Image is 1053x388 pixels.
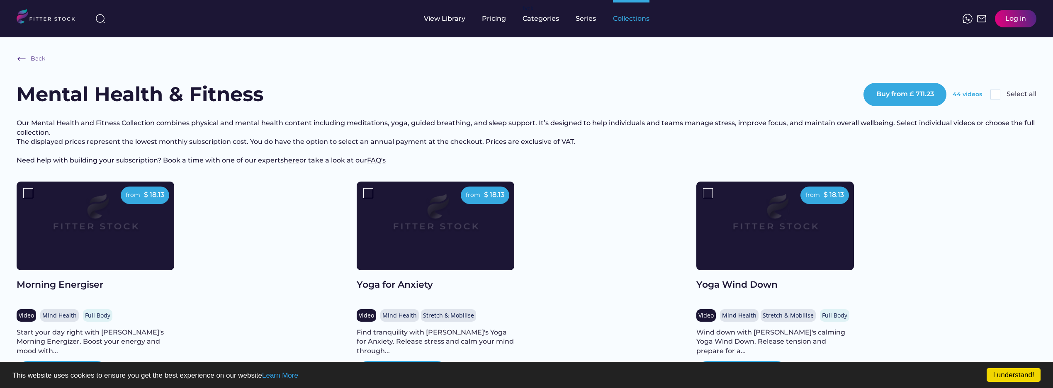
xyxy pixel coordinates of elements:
div: Collections [613,14,649,23]
div: 44 videos [953,90,982,99]
img: Rectangle%205126%20%281%29.svg [703,188,713,198]
div: Log in [1005,14,1026,23]
div: Categories [523,14,559,23]
div: Back [31,55,45,63]
a: Learn More [262,371,298,379]
div: $ 18.13 [824,190,844,199]
div: $ 18.13 [484,190,504,199]
div: Video [19,311,34,320]
div: Stretch & Mobilise [763,311,814,320]
div: Mind Health [42,311,77,320]
div: Find tranquility with [PERSON_NAME]'s Yoga for Anxiety. Release stress and calm your mind through... [357,328,514,356]
div: Morning Energiser [17,279,174,291]
img: meteor-icons_whatsapp%20%281%29.svg [963,14,973,24]
h1: Mental Health & Fitness [17,80,263,108]
img: search-normal%203.svg [95,14,105,24]
div: Start your day right with [PERSON_NAME]'s Morning Energizer. Boost your energy and mood with... [17,328,174,356]
div: Video [698,311,714,320]
div: Yoga for Anxiety [357,279,514,291]
img: Frame%2079%20%281%29.svg [372,182,499,252]
div: $ 18.13 [144,190,164,199]
div: Stretch & Mobilise [423,311,474,320]
div: Mind Health [382,311,417,320]
img: LOGO.svg [17,9,82,26]
div: from [126,191,140,199]
img: Rectangle%205126.svg [990,90,1000,99]
img: Frame%2079%20%281%29.svg [712,182,838,252]
div: View Library [424,14,465,23]
img: Rectangle%205126%20%281%29.svg [363,188,373,198]
p: This website uses cookies to ensure you get the best experience on our website [12,372,1041,379]
a: FAQ's [367,156,386,164]
div: Full Body [85,311,110,320]
div: Full Body [822,311,847,320]
h3: Our Mental Health and Fitness Collection combines physical and mental health content including me... [17,119,1036,165]
img: Frame%20%286%29.svg [17,54,27,64]
div: Pricing [482,14,506,23]
div: from [805,191,820,199]
div: from [466,191,480,199]
button: Buy from £ 711.23 [863,83,946,106]
a: I understand! [987,368,1041,382]
div: Series [576,14,596,23]
div: Mind Health [722,311,756,320]
div: Yoga Wind Down [696,279,854,291]
img: Rectangle%205126%20%281%29.svg [23,188,33,198]
div: Select all [1007,90,1036,99]
div: Video [359,311,374,320]
img: Frame%2051.svg [977,14,987,24]
div: fvck [523,4,533,12]
div: Wind down with [PERSON_NAME]'s calming Yoga Wind Down. Release tension and prepare for a... [696,328,854,356]
a: here [284,156,299,164]
img: Frame%2079%20%281%29.svg [32,182,158,252]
